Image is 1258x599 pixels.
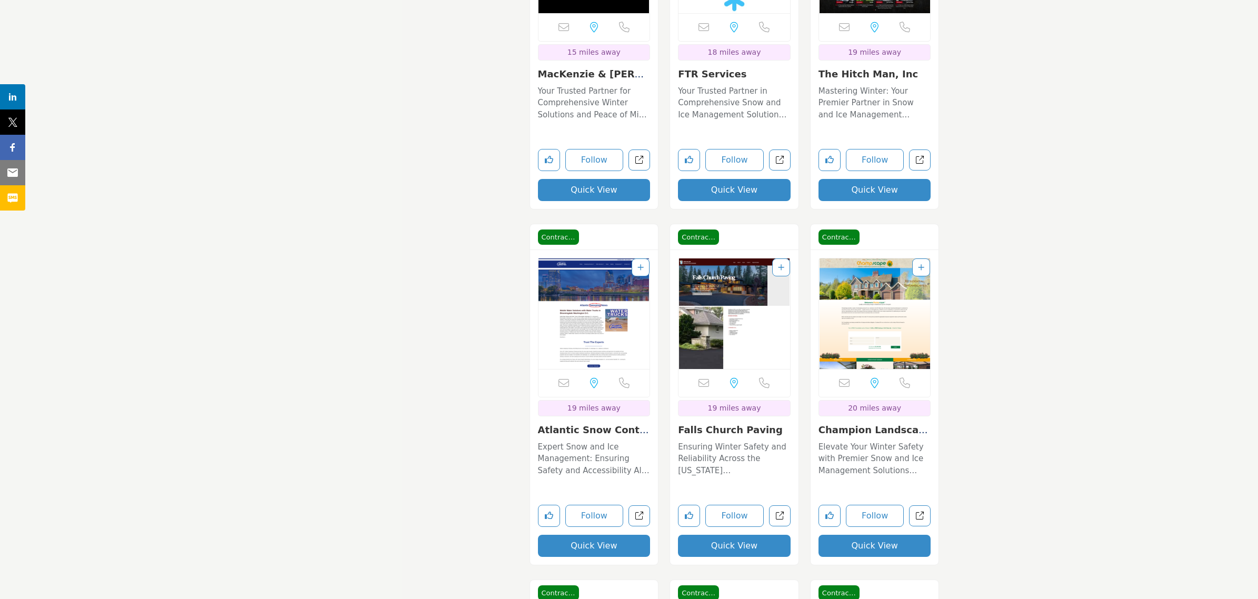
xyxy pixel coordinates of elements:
[678,505,700,527] button: Like listing
[565,149,624,171] button: Follow
[538,68,651,80] h3: MacKenzie & McTavish Snow Removal Inc.
[818,424,928,447] a: Champion Landscape
[848,404,901,412] span: 20 miles away
[538,149,560,171] button: Like listing
[705,149,764,171] button: Follow
[678,85,791,121] p: Your Trusted Partner in Comprehensive Snow and Ice Management Solutions for Safe and Accessible E...
[678,424,783,435] a: Falls Church Paving
[637,263,644,272] a: Add To List
[818,441,931,477] p: Elevate Your Winter Safety with Premier Snow and Ice Management Solutions Operating in the Snow a...
[538,535,651,557] button: Quick View
[538,424,649,447] a: Atlantic Snow Contra...
[769,505,791,527] a: Open falls-church-paving in new tab
[818,505,841,527] button: Like listing
[818,68,918,79] a: The Hitch Man, Inc
[818,179,931,201] button: Quick View
[628,505,650,527] a: Open atlantic-snow-contractors-llc in new tab
[538,505,560,527] button: Like listing
[538,441,651,477] p: Expert Snow and Ice Management: Ensuring Safety and Accessibility All Winter Long Specializing in...
[678,438,791,477] a: Ensuring Winter Safety and Reliability Across the [US_STATE][GEOGRAPHIC_DATA] Metro Area As a lea...
[538,85,651,121] p: Your Trusted Partner for Comprehensive Winter Solutions and Peace of Mind Operating within the Sn...
[538,83,651,121] a: Your Trusted Partner for Comprehensive Winter Solutions and Peace of Mind Operating within the Sn...
[818,68,931,80] h3: The Hitch Man, Inc
[819,258,931,369] img: Champion Landscape
[565,505,624,527] button: Follow
[538,258,650,369] img: Atlantic Snow Contractors, LLC
[819,258,931,369] a: Open Listing in new tab
[678,258,790,369] img: Falls Church Paving
[818,424,931,436] h3: Champion Landscape
[909,505,931,527] a: Open champion-landscape in new tab
[538,68,650,91] a: MacKenzie & [PERSON_NAME]...
[918,263,924,272] a: Add To List
[678,149,700,171] button: Like listing
[846,505,904,527] button: Follow
[678,424,791,436] h3: Falls Church Paving
[678,441,791,477] p: Ensuring Winter Safety and Reliability Across the [US_STATE][GEOGRAPHIC_DATA] Metro Area As a lea...
[538,438,651,477] a: Expert Snow and Ice Management: Ensuring Safety and Accessibility All Winter Long Specializing in...
[818,83,931,121] a: Mastering Winter: Your Premier Partner in Snow and Ice Management Solutions With a heritage roote...
[567,48,621,56] span: 15 miles away
[538,229,579,245] span: Contractor
[818,85,931,121] p: Mastering Winter: Your Premier Partner in Snow and Ice Management Solutions With a heritage roote...
[708,48,761,56] span: 18 miles away
[818,149,841,171] button: Like listing
[678,68,791,80] h3: FTR Services
[705,505,764,527] button: Follow
[678,535,791,557] button: Quick View
[848,48,901,56] span: 19 miles away
[708,404,761,412] span: 19 miles away
[538,424,651,436] h3: Atlantic Snow Contractors, LLC
[678,179,791,201] button: Quick View
[818,229,860,245] span: Contractor
[678,258,790,369] a: Open Listing in new tab
[846,149,904,171] button: Follow
[678,68,746,79] a: FTR Services
[678,83,791,121] a: Your Trusted Partner in Comprehensive Snow and Ice Management Solutions for Safe and Accessible E...
[628,149,650,171] a: Open mackenzie-mctavish-snow-removal-inc in new tab
[818,535,931,557] button: Quick View
[818,438,931,477] a: Elevate Your Winter Safety with Premier Snow and Ice Management Solutions Operating in the Snow a...
[567,404,621,412] span: 19 miles away
[538,258,650,369] a: Open Listing in new tab
[778,263,784,272] a: Add To List
[678,229,719,245] span: Contractor
[769,149,791,171] a: Open ftr-services in new tab
[909,149,931,171] a: Open the-hitch-man-inc in new tab
[538,179,651,201] button: Quick View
